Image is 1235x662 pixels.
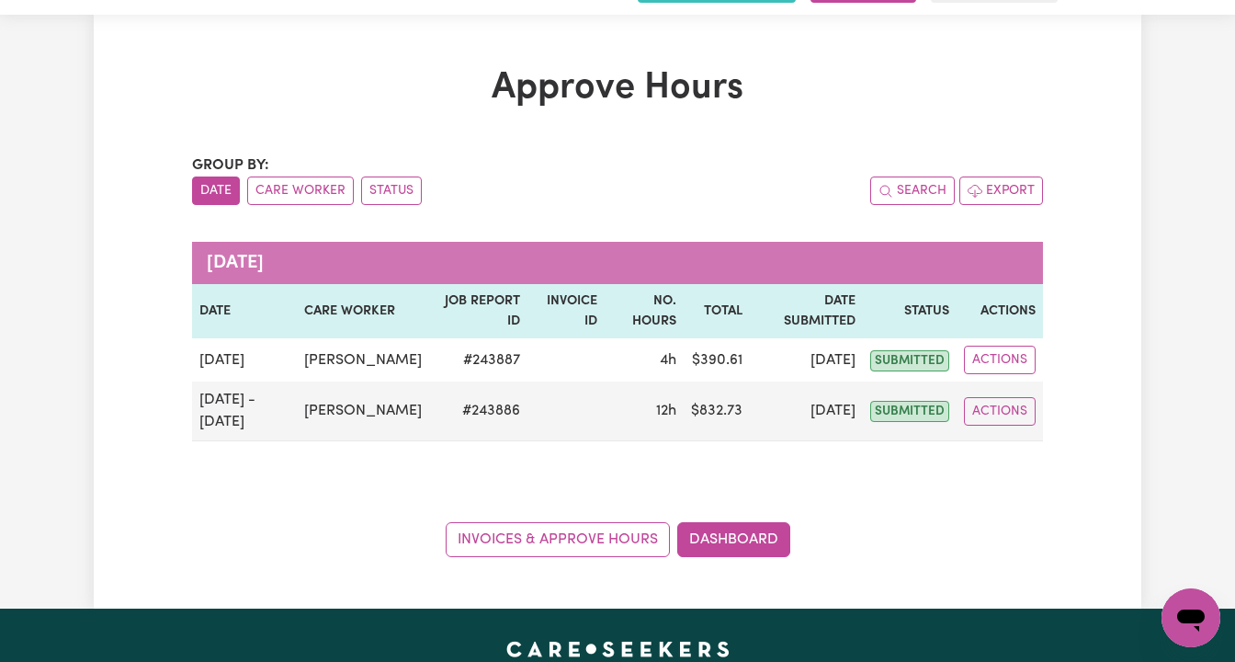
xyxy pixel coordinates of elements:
button: sort invoices by care worker [247,177,354,205]
button: Actions [964,397,1036,426]
td: [PERSON_NAME] [297,382,429,441]
td: # 243887 [429,338,527,382]
th: Total [684,284,750,338]
button: sort invoices by date [192,177,240,205]
th: Actions [957,284,1043,338]
button: Search [870,177,955,205]
span: Group by: [192,158,269,173]
span: submitted [870,350,949,371]
th: No. Hours [605,284,684,338]
span: 4 hours [660,353,676,368]
iframe: Button to launch messaging window [1161,588,1220,647]
td: [DATE] - [DATE] [192,382,297,441]
th: Invoice ID [527,284,606,338]
th: Care worker [297,284,429,338]
th: Status [863,284,957,338]
a: Dashboard [677,522,790,557]
td: # 243886 [429,382,527,441]
td: [DATE] [750,338,863,382]
a: Careseekers home page [506,642,730,656]
th: Date Submitted [750,284,863,338]
th: Job Report ID [429,284,527,338]
span: submitted [870,401,949,422]
td: [PERSON_NAME] [297,338,429,382]
td: $ 832.73 [684,382,750,441]
h1: Approve Hours [192,66,1043,110]
button: Actions [964,346,1036,374]
td: $ 390.61 [684,338,750,382]
span: 12 hours [656,404,676,418]
button: Export [959,177,1043,205]
caption: [DATE] [192,242,1043,284]
a: Invoices & Approve Hours [446,522,670,557]
button: sort invoices by paid status [361,177,422,205]
td: [DATE] [192,338,297,382]
th: Date [192,284,297,338]
td: [DATE] [750,382,863,441]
